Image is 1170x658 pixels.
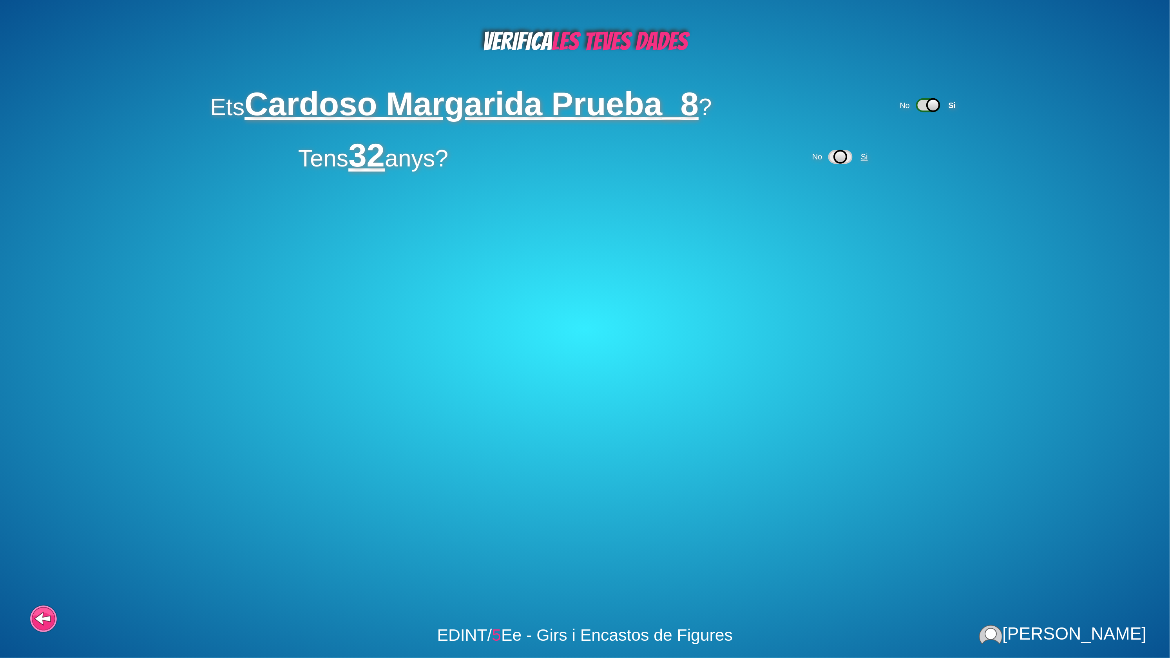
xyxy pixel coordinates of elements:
div: Tornar al pas anterior [24,605,63,645]
span: Cardoso Margarida Prueba_8 [245,85,699,122]
span: No [812,152,822,161]
span: Tens anys? [298,142,448,172]
span: Si [861,152,868,161]
span: 5 [492,625,502,644]
span: Ets ? [210,90,712,121]
span: VERIFICA [482,28,688,55]
span: 32 [348,137,385,174]
span: LES TEVES DADES [552,28,688,55]
span: No [900,101,910,110]
div: [PERSON_NAME] [979,624,1146,645]
span: Si [949,101,956,110]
